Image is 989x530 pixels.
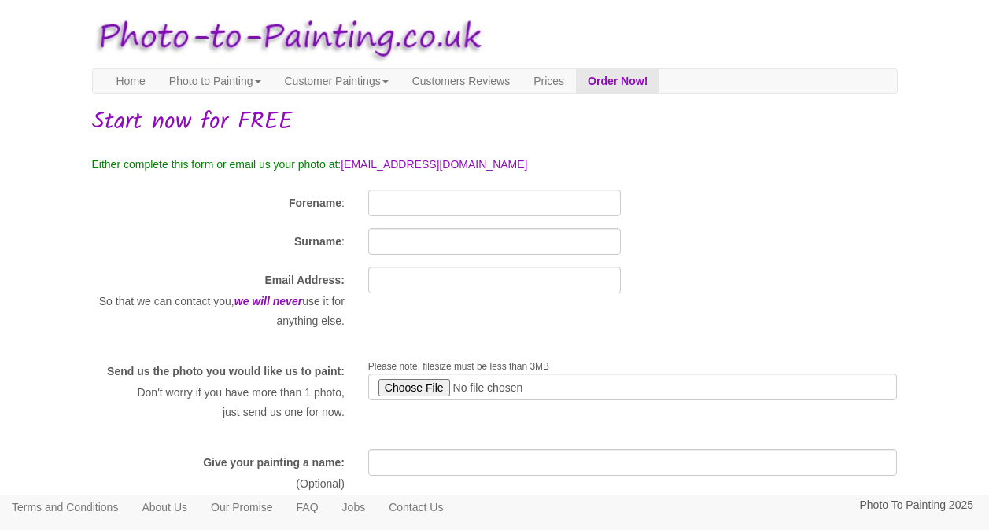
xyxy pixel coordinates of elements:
[92,292,345,330] p: So that we can contact you, use it for anything else.
[377,495,455,519] a: Contact Us
[92,474,345,494] p: (Optional)
[285,495,330,519] a: FAQ
[273,69,400,93] a: Customer Paintings
[289,195,341,211] label: Forename
[859,495,973,515] p: Photo To Painting 2025
[92,109,898,135] h1: Start now for FREE
[234,295,302,307] em: we will never
[92,158,341,171] span: Either complete this form or email us your photo at:
[400,69,522,93] a: Customers Reviews
[105,69,157,93] a: Home
[264,272,344,288] label: Email Address:
[157,69,273,93] a: Photo to Painting
[330,495,378,519] a: Jobs
[294,234,341,249] label: Surname
[522,69,576,93] a: Prices
[107,363,345,379] label: Send us the photo you would like us to paint:
[80,190,356,215] div: :
[92,383,345,421] p: Don't worry if you have more than 1 photo, just send us one for now.
[80,228,356,253] div: :
[341,158,527,171] a: [EMAIL_ADDRESS][DOMAIN_NAME]
[368,361,549,372] span: Please note, filesize must be less than 3MB
[203,455,345,470] label: Give your painting a name:
[199,495,285,519] a: Our Promise
[576,69,659,93] a: Order Now!
[84,8,487,68] img: Photo to Painting
[130,495,199,519] a: About Us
